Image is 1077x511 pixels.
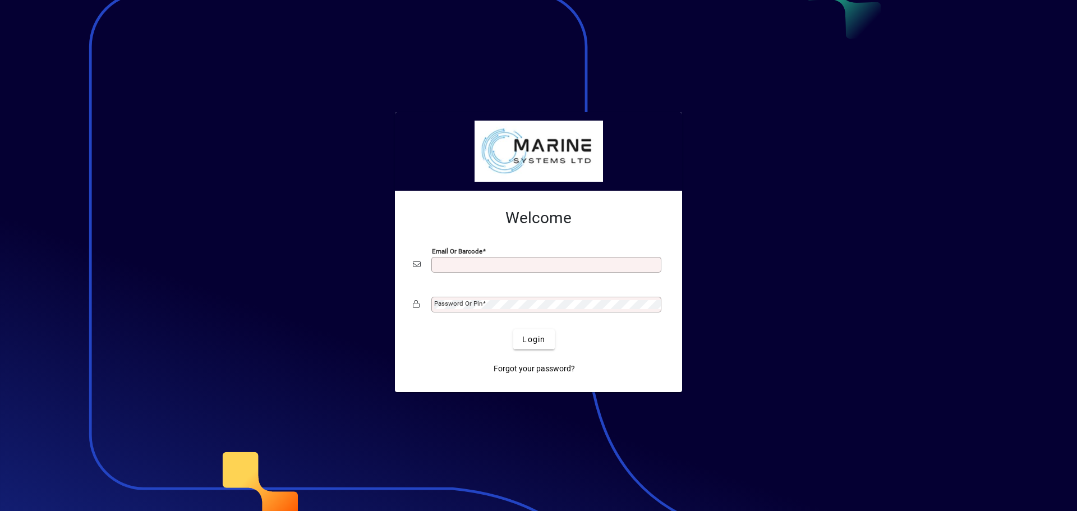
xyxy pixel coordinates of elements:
span: Forgot your password? [494,363,575,375]
mat-label: Email or Barcode [432,247,482,255]
h2: Welcome [413,209,664,228]
a: Forgot your password? [489,358,579,379]
mat-label: Password or Pin [434,300,482,307]
span: Login [522,334,545,346]
button: Login [513,329,554,349]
